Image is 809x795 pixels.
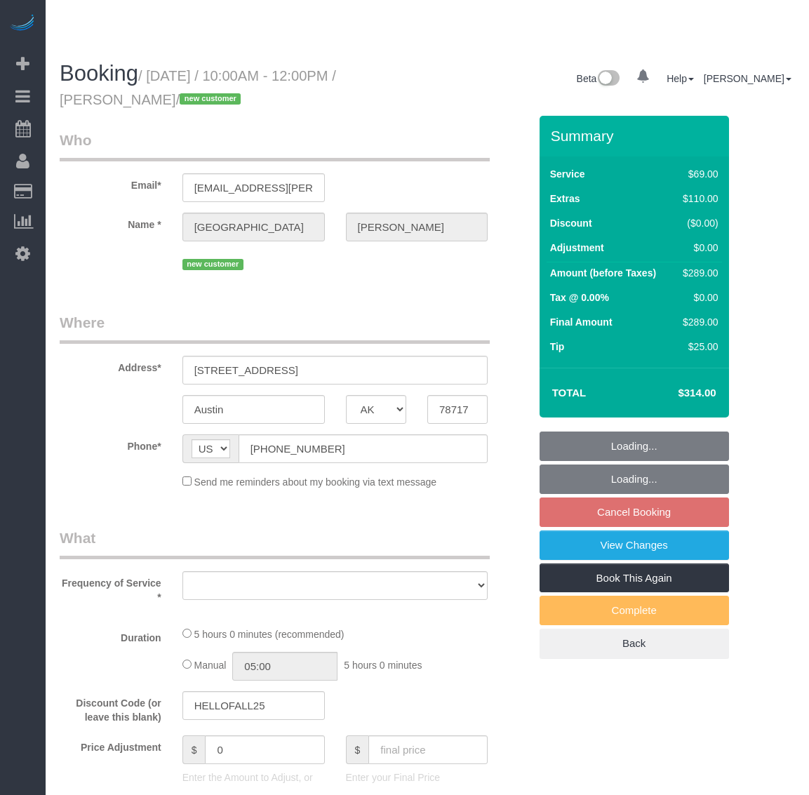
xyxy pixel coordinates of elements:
a: Back [540,629,729,658]
label: Adjustment [550,241,604,255]
a: Beta [577,73,620,84]
span: $ [182,735,206,764]
label: Discount Code (or leave this blank) [49,691,172,724]
label: Duration [49,626,172,645]
a: Book This Again [540,563,729,593]
legend: Where [60,312,490,344]
label: Price Adjustment [49,735,172,754]
iframe: Intercom live chat [761,747,795,781]
img: New interface [596,70,620,88]
input: final price [368,735,488,764]
span: 5 hours 0 minutes (recommended) [194,629,345,640]
div: $0.00 [677,290,718,305]
label: Name * [49,213,172,232]
div: $289.00 [677,315,718,329]
div: $289.00 [677,266,718,280]
input: Email* [182,173,325,202]
span: new customer [182,259,243,270]
legend: What [60,528,490,559]
div: $69.00 [677,167,718,181]
p: Enter your Final Price [346,770,488,784]
label: Extras [550,192,580,206]
small: / [DATE] / 10:00AM - 12:00PM / [PERSON_NAME] [60,68,336,107]
label: Final Amount [550,315,613,329]
label: Frequency of Service * [49,571,172,604]
label: Address* [49,356,172,375]
span: $ [346,735,369,764]
input: Last Name* [346,213,488,241]
div: $110.00 [677,192,718,206]
a: Help [667,73,694,84]
label: Discount [550,216,592,230]
span: Manual [194,660,227,671]
a: View Changes [540,530,729,560]
label: Service [550,167,585,181]
label: Tip [550,340,565,354]
label: Email* [49,173,172,192]
input: City* [182,395,325,424]
label: Tax @ 0.00% [550,290,609,305]
h3: Summary [551,128,722,144]
strong: Total [552,387,587,399]
label: Phone* [49,434,172,453]
span: 5 hours 0 minutes [344,660,422,671]
span: Booking [60,61,138,86]
legend: Who [60,130,490,161]
span: / [176,92,246,107]
input: Phone* [239,434,488,463]
label: Amount (before Taxes) [550,266,656,280]
input: First Name* [182,213,325,241]
div: $0.00 [677,241,718,255]
span: new customer [180,93,241,105]
div: ($0.00) [677,216,718,230]
span: Send me reminders about my booking via text message [194,476,437,488]
a: [PERSON_NAME] [704,73,791,84]
div: $25.00 [677,340,718,354]
p: Enter the Amount to Adjust, or [182,770,325,784]
input: Zip Code* [427,395,488,424]
h4: $314.00 [636,387,716,399]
